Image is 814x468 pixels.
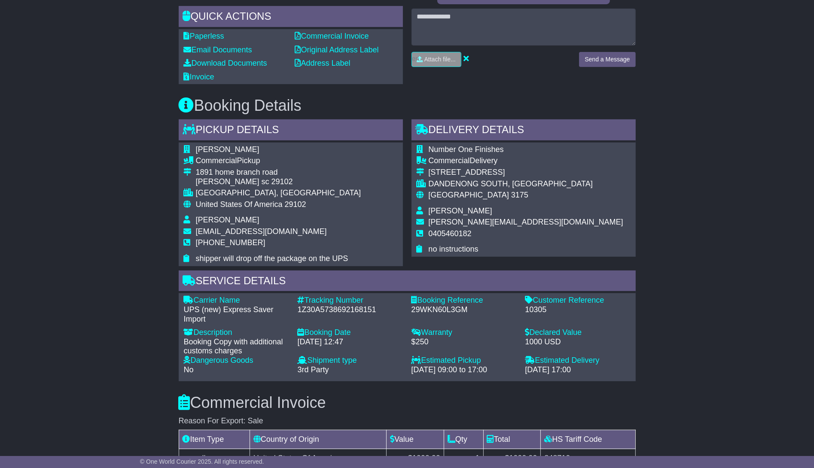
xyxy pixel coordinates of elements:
span: [PHONE_NUMBER] [196,238,265,247]
a: Original Address Label [295,46,379,54]
div: 10305 [525,305,631,315]
span: Commercial [429,156,470,165]
div: Tracking Number [298,296,403,305]
span: [EMAIL_ADDRESS][DOMAIN_NAME] [196,227,327,236]
div: [DATE] 12:47 [298,337,403,347]
div: Shipment type [298,356,403,365]
span: [PERSON_NAME] [429,207,492,215]
td: 848710 [541,449,635,468]
div: Estimated Pickup [412,356,517,365]
span: No [184,365,194,374]
div: DANDENONG SOUTH, [GEOGRAPHIC_DATA] [429,179,623,189]
td: Country of Origin [250,430,386,449]
div: Warranty [412,328,517,337]
div: Pickup [196,156,361,166]
span: [PERSON_NAME][EMAIL_ADDRESS][DOMAIN_NAME] [429,218,623,226]
span: no instructions [429,245,479,253]
td: propeller [179,449,250,468]
div: $250 [412,337,517,347]
div: Delivery Details [412,119,636,143]
a: Download Documents [184,59,267,67]
div: Dangerous Goods [184,356,289,365]
span: © One World Courier 2025. All rights reserved. [140,458,264,465]
span: [PERSON_NAME] [196,145,259,154]
div: 1000 USD [525,337,631,347]
a: Paperless [184,32,224,40]
td: Value [387,430,444,449]
td: United States Of America [250,449,386,468]
div: Description [184,328,289,337]
span: United States Of America [196,200,283,209]
span: 0405460182 [429,229,472,238]
td: HS Tariff Code [541,430,635,449]
div: [STREET_ADDRESS] [429,168,623,177]
span: [GEOGRAPHIC_DATA] [429,191,509,199]
td: Qty [444,430,484,449]
td: 1 [444,449,484,468]
div: Service Details [179,270,636,294]
h3: Commercial Invoice [179,394,636,411]
div: Pickup Details [179,119,403,143]
h3: Booking Details [179,97,636,114]
div: [PERSON_NAME] sc 29102 [196,177,361,187]
td: $1000.00 [387,449,444,468]
span: 3rd Party [298,365,329,374]
div: UPS (new) Express Saver Import [184,305,289,324]
a: Address Label [295,59,351,67]
div: Booking Reference [412,296,517,305]
div: Declared Value [525,328,631,337]
div: Reason For Export: Sale [179,416,636,426]
span: shipper will drop off the package on the UPS [196,254,348,263]
div: Quick Actions [179,6,403,29]
div: Carrier Name [184,296,289,305]
span: Number One Finishes [429,145,504,154]
a: Commercial Invoice [295,32,369,40]
div: Delivery [429,156,623,166]
td: Total [483,430,541,449]
div: 29WKN60L3GM [412,305,517,315]
div: [DATE] 09:00 to 17:00 [412,365,517,375]
div: Booking Date [298,328,403,337]
span: 3175 [511,191,528,199]
div: [DATE] 17:00 [525,365,631,375]
span: Commercial [196,156,237,165]
div: [GEOGRAPHIC_DATA], [GEOGRAPHIC_DATA] [196,188,361,198]
span: 29102 [285,200,306,209]
div: Estimated Delivery [525,356,631,365]
td: $1000.00 [483,449,541,468]
td: Item Type [179,430,250,449]
div: 1Z30A5738692168151 [298,305,403,315]
div: 1891 home branch road [196,168,361,177]
a: Invoice [184,73,214,81]
button: Send a Message [579,52,635,67]
a: Email Documents [184,46,252,54]
div: Booking Copy with additional customs charges [184,337,289,356]
span: [PERSON_NAME] [196,216,259,224]
div: Customer Reference [525,296,631,305]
